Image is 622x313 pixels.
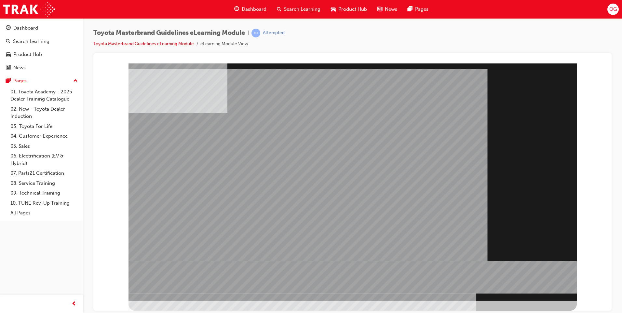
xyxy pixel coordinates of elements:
span: Search Learning [284,6,320,13]
a: 09. Technical Training [8,188,80,198]
a: 06. Electrification (EV & Hybrid) [8,151,80,168]
a: guage-iconDashboard [229,3,272,16]
span: car-icon [6,52,11,58]
div: Search Learning [13,38,49,45]
button: DashboardSearch LearningProduct HubNews [3,21,80,75]
a: 04. Customer Experience [8,131,80,141]
a: All Pages [8,208,80,218]
span: | [248,29,249,37]
a: Search Learning [3,35,80,48]
span: learningRecordVerb_ATTEMPT-icon [251,29,260,37]
a: news-iconNews [372,3,402,16]
span: car-icon [331,5,336,13]
button: OG [607,4,619,15]
span: Product Hub [338,6,367,13]
span: Pages [415,6,428,13]
a: 02. New - Toyota Dealer Induction [8,104,80,121]
a: Dashboard [3,22,80,34]
span: News [385,6,397,13]
a: pages-iconPages [402,3,434,16]
button: Pages [3,75,80,87]
span: pages-icon [408,5,412,13]
a: Toyota Masterbrand Guidelines eLearning Module [93,41,194,47]
div: Pages [13,77,27,85]
div: News [13,64,26,72]
span: prev-icon [72,300,76,308]
span: Dashboard [242,6,266,13]
a: search-iconSearch Learning [272,3,326,16]
span: search-icon [277,5,281,13]
span: Toyota Masterbrand Guidelines eLearning Module [93,29,245,37]
span: news-icon [6,65,11,71]
li: eLearning Module View [200,40,248,48]
span: news-icon [377,5,382,13]
div: Attempted [263,30,285,36]
a: 05. Sales [8,141,80,151]
a: Product Hub [3,48,80,61]
span: search-icon [6,39,10,45]
img: Trak [3,2,55,17]
a: 10. TUNE Rev-Up Training [8,198,80,208]
span: up-icon [73,77,78,85]
span: OG [609,6,617,13]
a: car-iconProduct Hub [326,3,372,16]
div: Product Hub [13,51,42,58]
a: 03. Toyota For Life [8,121,80,131]
span: guage-icon [6,25,11,31]
span: pages-icon [6,78,11,84]
a: News [3,62,80,74]
span: guage-icon [234,5,239,13]
a: 01. Toyota Academy - 2025 Dealer Training Catalogue [8,87,80,104]
a: 07. Parts21 Certification [8,168,80,178]
a: 08. Service Training [8,178,80,188]
div: Dashboard [13,24,38,32]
